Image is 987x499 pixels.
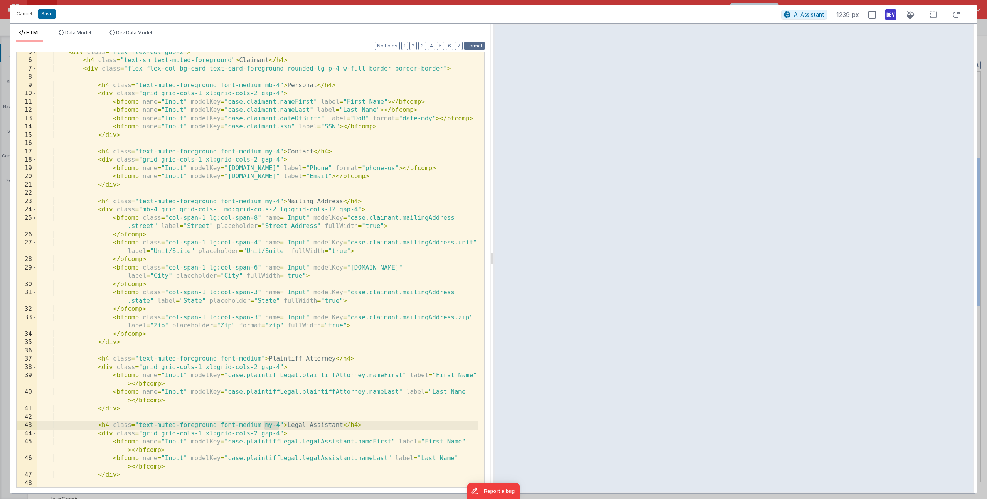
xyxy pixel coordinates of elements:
button: Save [38,9,56,19]
div: 38 [17,363,37,372]
div: 36 [17,347,37,355]
div: 16 [17,139,37,148]
button: Cancel [13,8,36,19]
button: Format [464,42,485,50]
div: 47 [17,471,37,479]
button: No Folds [375,42,400,50]
div: 31 [17,288,37,305]
div: 8 [17,73,37,81]
div: 43 [17,421,37,430]
div: 24 [17,206,37,214]
div: 35 [17,338,37,347]
button: 4 [428,42,435,50]
div: 45 [17,438,37,454]
div: 22 [17,189,37,197]
div: 41 [17,405,37,413]
div: 9 [17,81,37,90]
button: 2 [409,42,417,50]
div: 6 [17,56,37,65]
div: 11 [17,98,37,106]
div: 46 [17,454,37,471]
button: 3 [418,42,426,50]
div: 14 [17,123,37,131]
div: 39 [17,371,37,388]
button: 5 [437,42,444,50]
div: 5 [17,48,37,57]
div: 27 [17,239,37,255]
button: 1 [401,42,408,50]
div: 32 [17,305,37,314]
div: 34 [17,330,37,339]
div: 21 [17,181,37,189]
div: 15 [17,131,37,140]
span: 1239 px [836,10,859,19]
div: 40 [17,388,37,405]
div: 19 [17,164,37,173]
div: 42 [17,413,37,421]
button: 7 [455,42,463,50]
div: 26 [17,231,37,239]
div: 29 [17,264,37,280]
div: 13 [17,115,37,123]
div: 33 [17,314,37,330]
div: 12 [17,106,37,115]
div: 37 [17,355,37,363]
div: 28 [17,255,37,264]
span: HTML [26,30,40,35]
div: 17 [17,148,37,156]
div: 23 [17,197,37,206]
div: 10 [17,89,37,98]
div: 7 [17,65,37,73]
div: 25 [17,214,37,231]
span: Data Model [65,30,91,35]
span: AI Assistant [794,11,824,18]
div: 48 [17,479,37,488]
iframe: Marker.io feedback button [467,483,520,499]
button: 6 [446,42,453,50]
div: 20 [17,172,37,181]
div: 18 [17,156,37,164]
div: 49 [17,487,37,496]
div: 44 [17,430,37,438]
span: Dev Data Model [116,30,152,35]
div: 30 [17,280,37,289]
button: AI Assistant [781,10,827,20]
